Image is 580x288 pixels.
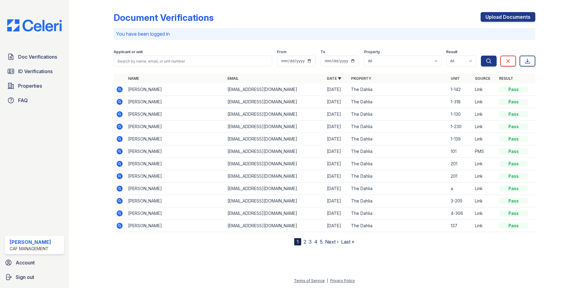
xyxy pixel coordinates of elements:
[446,50,457,54] label: Result
[225,195,324,207] td: [EMAIL_ADDRESS][DOMAIN_NAME]
[126,158,225,170] td: [PERSON_NAME]
[324,133,349,145] td: [DATE]
[448,183,472,195] td: a
[349,96,448,108] td: The Dahlia
[5,65,64,77] a: ID Verifications
[225,121,324,133] td: [EMAIL_ADDRESS][DOMAIN_NAME]
[349,83,448,96] td: The Dahlia
[499,111,528,117] div: Pass
[325,239,339,245] a: Next ›
[327,76,341,81] a: Date ▼
[448,220,472,232] td: 137
[2,19,66,31] img: CE_Logo_Blue-a8612792a0a2168367f1c8372b55b34899dd931a85d93a1a3d3e32e68fde9ad4.png
[304,239,306,245] a: 2
[472,195,497,207] td: Link
[472,108,497,121] td: Link
[349,108,448,121] td: The Dahlia
[324,108,349,121] td: [DATE]
[18,82,42,89] span: Properties
[227,76,239,81] a: Email
[320,239,323,245] a: 5
[114,12,214,23] div: Document Verifications
[324,170,349,183] td: [DATE]
[499,99,528,105] div: Pass
[472,207,497,220] td: Link
[349,145,448,158] td: The Dahlia
[349,220,448,232] td: The Dahlia
[448,83,472,96] td: 1-142
[499,198,528,204] div: Pass
[349,158,448,170] td: The Dahlia
[448,170,472,183] td: 201
[448,158,472,170] td: 201
[499,76,513,81] a: Result
[225,83,324,96] td: [EMAIL_ADDRESS][DOMAIN_NAME]
[314,239,317,245] a: 4
[126,108,225,121] td: [PERSON_NAME]
[499,136,528,142] div: Pass
[330,278,355,283] a: Privacy Policy
[18,53,57,60] span: Doc Verifications
[126,96,225,108] td: [PERSON_NAME]
[472,96,497,108] td: Link
[128,76,139,81] a: Name
[364,50,380,54] label: Property
[499,148,528,154] div: Pass
[277,50,286,54] label: From
[225,207,324,220] td: [EMAIL_ADDRESS][DOMAIN_NAME]
[225,158,324,170] td: [EMAIL_ADDRESS][DOMAIN_NAME]
[349,183,448,195] td: The Dahlia
[349,170,448,183] td: The Dahlia
[448,145,472,158] td: 101
[225,108,324,121] td: [EMAIL_ADDRESS][DOMAIN_NAME]
[324,220,349,232] td: [DATE]
[2,271,66,283] a: Sign out
[499,161,528,167] div: Pass
[351,76,371,81] a: Property
[499,186,528,192] div: Pass
[324,121,349,133] td: [DATE]
[472,170,497,183] td: Link
[225,183,324,195] td: [EMAIL_ADDRESS][DOMAIN_NAME]
[448,121,472,133] td: 1-230
[341,239,354,245] a: Last »
[5,94,64,106] a: FAQ
[472,158,497,170] td: Link
[349,207,448,220] td: The Dahlia
[225,170,324,183] td: [EMAIL_ADDRESS][DOMAIN_NAME]
[309,239,312,245] a: 3
[451,76,460,81] a: Unit
[225,145,324,158] td: [EMAIL_ADDRESS][DOMAIN_NAME]
[5,51,64,63] a: Doc Verifications
[126,170,225,183] td: [PERSON_NAME]
[349,195,448,207] td: The Dahlia
[448,133,472,145] td: 1-139
[114,50,143,54] label: Applicant or unit
[16,273,34,281] span: Sign out
[126,83,225,96] td: [PERSON_NAME]
[324,183,349,195] td: [DATE]
[324,195,349,207] td: [DATE]
[16,259,35,266] span: Account
[10,238,51,246] div: [PERSON_NAME]
[499,173,528,179] div: Pass
[499,86,528,92] div: Pass
[472,145,497,158] td: PMS
[18,97,28,104] span: FAQ
[114,56,272,66] input: Search by name, email, or unit number
[448,108,472,121] td: 1-130
[294,278,325,283] a: Terms of Service
[126,133,225,145] td: [PERSON_NAME]
[126,145,225,158] td: [PERSON_NAME]
[499,210,528,216] div: Pass
[349,133,448,145] td: The Dahlia
[126,195,225,207] td: [PERSON_NAME]
[225,220,324,232] td: [EMAIL_ADDRESS][DOMAIN_NAME]
[472,133,497,145] td: Link
[324,145,349,158] td: [DATE]
[126,220,225,232] td: [PERSON_NAME]
[324,158,349,170] td: [DATE]
[2,257,66,269] a: Account
[499,124,528,130] div: Pass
